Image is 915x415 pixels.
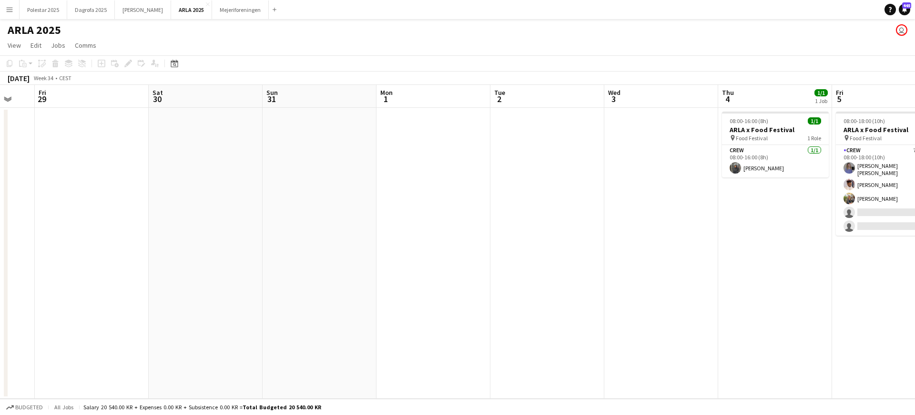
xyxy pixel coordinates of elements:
[115,0,171,19] button: [PERSON_NAME]
[20,0,67,19] button: Polestar 2025
[243,404,321,411] span: Total Budgeted 20 540.00 KR
[51,41,65,50] span: Jobs
[27,39,45,52] a: Edit
[8,41,21,50] span: View
[899,4,910,15] a: 445
[902,2,911,9] span: 445
[171,0,212,19] button: ARLA 2025
[83,404,321,411] div: Salary 20 540.00 KR + Expenses 0.00 KR + Subsistence 0.00 KR =
[75,41,96,50] span: Comms
[30,41,41,50] span: Edit
[15,404,43,411] span: Budgeted
[4,39,25,52] a: View
[212,0,269,19] button: Mejeriforeningen
[71,39,100,52] a: Comms
[67,0,115,19] button: Dagrofa 2025
[52,404,75,411] span: All jobs
[8,23,61,37] h1: ARLA 2025
[59,74,71,82] div: CEST
[47,39,69,52] a: Jobs
[5,402,44,413] button: Budgeted
[8,73,30,83] div: [DATE]
[31,74,55,82] span: Week 34
[896,24,907,36] app-user-avatar: Tatianna Tobiassen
